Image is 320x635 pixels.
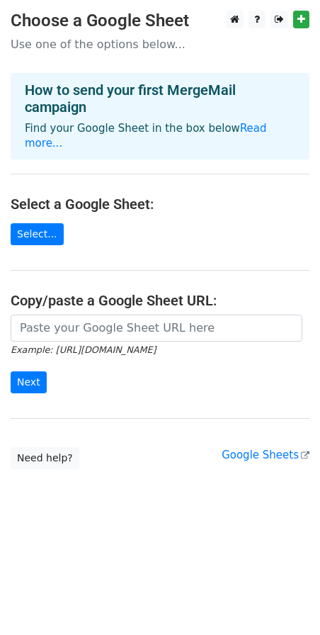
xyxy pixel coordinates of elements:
a: Read more... [25,122,267,150]
input: Paste your Google Sheet URL here [11,315,302,342]
small: Example: [URL][DOMAIN_NAME] [11,344,156,355]
h4: How to send your first MergeMail campaign [25,82,295,116]
h4: Copy/paste a Google Sheet URL: [11,292,309,309]
input: Next [11,371,47,393]
p: Use one of the options below... [11,37,309,52]
a: Google Sheets [222,449,309,461]
h4: Select a Google Sheet: [11,196,309,213]
h3: Choose a Google Sheet [11,11,309,31]
a: Need help? [11,447,79,469]
a: Select... [11,223,64,245]
p: Find your Google Sheet in the box below [25,121,295,151]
